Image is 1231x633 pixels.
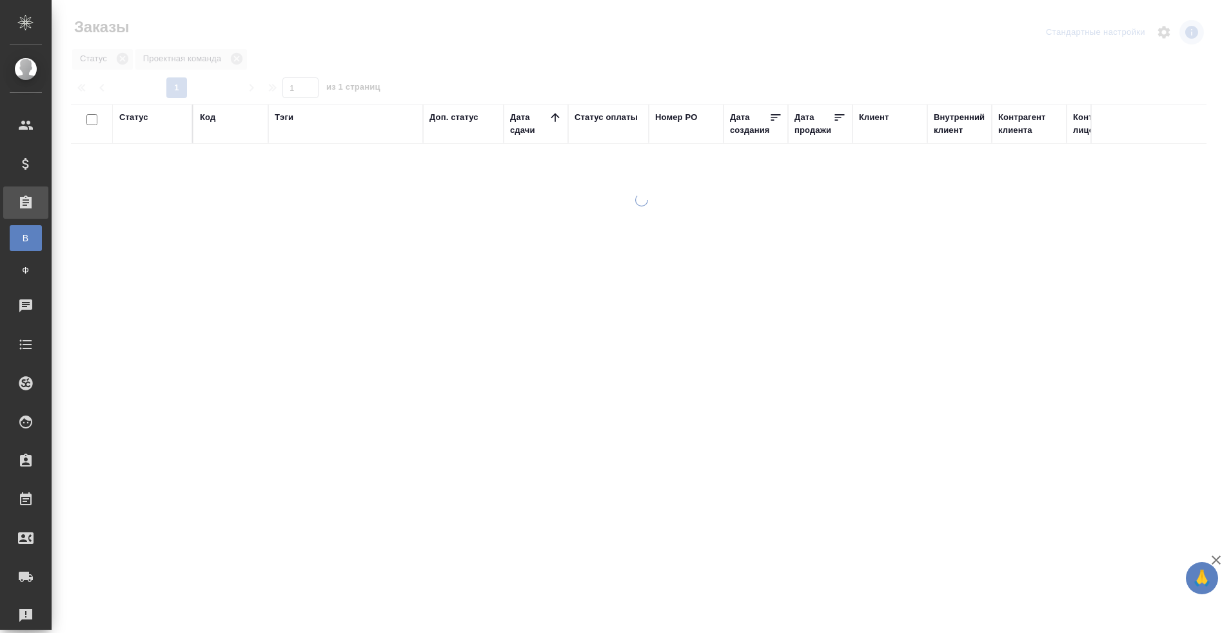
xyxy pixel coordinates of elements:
[510,111,549,137] div: Дата сдачи
[575,111,638,124] div: Статус оплаты
[119,111,148,124] div: Статус
[429,111,478,124] div: Доп. статус
[275,111,293,124] div: Тэги
[1073,111,1135,137] div: Контактное лицо
[200,111,215,124] div: Код
[10,257,42,283] a: Ф
[1191,565,1213,592] span: 🙏
[1186,562,1218,594] button: 🙏
[934,111,985,137] div: Внутренний клиент
[16,232,35,245] span: В
[859,111,889,124] div: Клиент
[10,225,42,251] a: В
[998,111,1060,137] div: Контрагент клиента
[16,264,35,277] span: Ф
[730,111,769,137] div: Дата создания
[794,111,833,137] div: Дата продажи
[655,111,697,124] div: Номер PO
